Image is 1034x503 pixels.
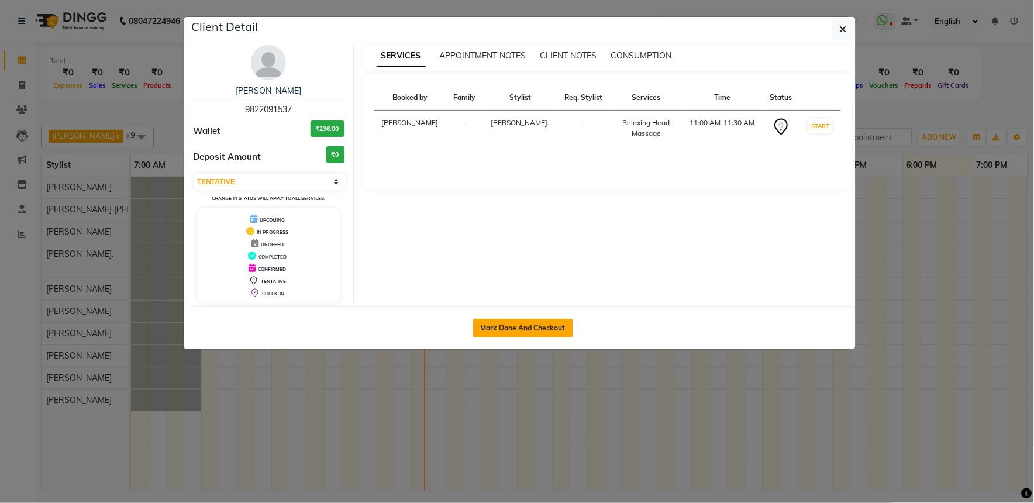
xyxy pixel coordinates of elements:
[251,45,286,80] img: avatar
[540,50,597,61] span: CLIENT NOTES
[311,120,344,137] h3: ₹236.00
[193,150,261,164] span: Deposit Amount
[261,278,286,284] span: TENTATIVE
[473,319,573,337] button: Mark Done And Checkout
[763,85,799,111] th: Status
[260,217,285,223] span: UPCOMING
[611,50,672,61] span: CONSUMPTION
[262,291,284,297] span: CHECK-IN
[682,111,763,146] td: 11:00 AM-11:30 AM
[557,85,611,111] th: Req. Stylist
[258,266,286,272] span: CONFIRMED
[258,254,287,260] span: COMPLETED
[257,229,288,235] span: IN PROGRESS
[261,242,284,247] span: DROPPED
[377,46,426,67] span: SERVICES
[618,118,675,139] div: Relaxing Head Massage
[808,119,832,133] button: START
[245,104,292,115] span: 9822091537
[491,118,550,127] span: [PERSON_NAME].
[212,195,326,201] small: Change in status will apply to all services.
[446,111,483,146] td: -
[682,85,763,111] th: Time
[374,85,447,111] th: Booked by
[440,50,526,61] span: APPOINTMENT NOTES
[236,85,301,96] a: [PERSON_NAME]
[446,85,483,111] th: Family
[193,125,220,138] span: Wallet
[611,85,683,111] th: Services
[483,85,557,111] th: Stylist
[191,18,258,36] h5: Client Detail
[557,111,611,146] td: -
[374,111,447,146] td: [PERSON_NAME]
[326,146,344,163] h3: ₹0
